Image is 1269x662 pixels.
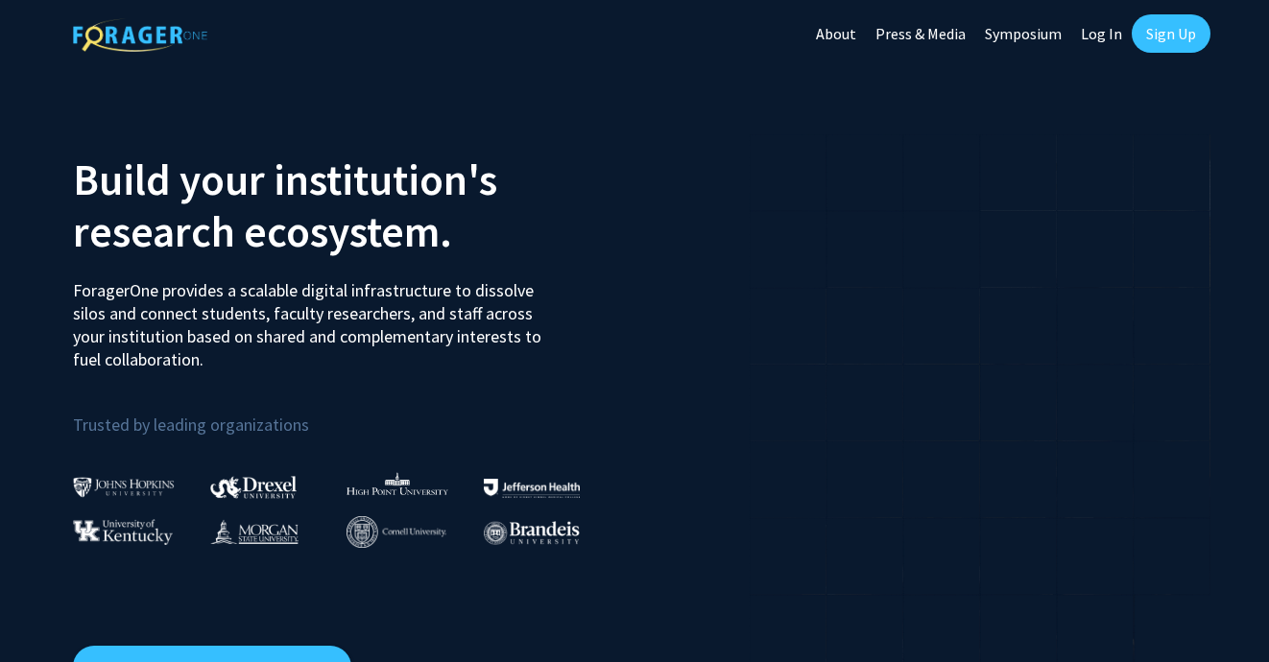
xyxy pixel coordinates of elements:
[484,521,580,545] img: Brandeis University
[210,519,299,544] img: Morgan State University
[73,387,620,439] p: Trusted by leading organizations
[73,265,555,371] p: ForagerOne provides a scalable digital infrastructure to dissolve silos and connect students, fac...
[347,472,448,495] img: High Point University
[484,479,580,497] img: Thomas Jefferson University
[347,516,446,548] img: Cornell University
[73,519,173,545] img: University of Kentucky
[73,477,175,497] img: Johns Hopkins University
[210,476,297,498] img: Drexel University
[1132,14,1210,53] a: Sign Up
[73,18,207,52] img: ForagerOne Logo
[73,154,620,257] h2: Build your institution's research ecosystem.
